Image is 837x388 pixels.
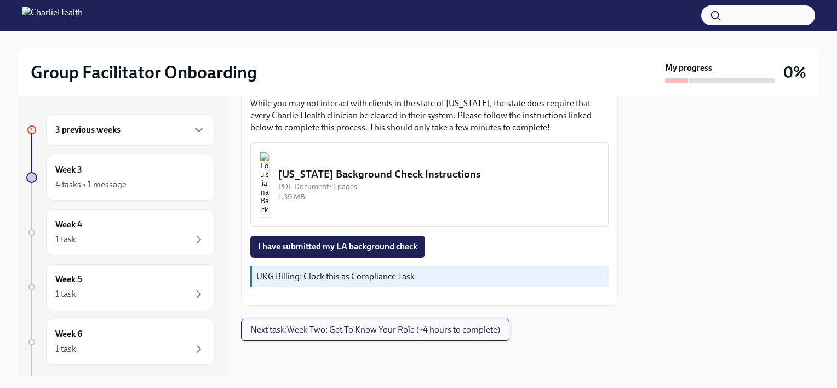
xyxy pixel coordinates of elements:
div: 3 previous weeks [46,114,215,146]
div: 1 task [55,233,76,246]
p: UKG Billing: Clock this as Compliance Task [256,271,604,283]
span: I have submitted my LA background check [258,241,417,252]
button: I have submitted my LA background check [250,236,425,258]
p: While you may not interact with clients in the state of [US_STATE], the state does require that e... [250,98,609,134]
h6: Week 5 [55,273,82,286]
div: 4 tasks • 1 message [55,179,127,191]
h6: Week 3 [55,164,82,176]
a: Week 61 task [26,319,215,365]
button: Next task:Week Two: Get To Know Your Role (~4 hours to complete) [241,319,509,341]
span: Next task : Week Two: Get To Know Your Role (~4 hours to complete) [250,324,500,335]
img: Louisiana Background Check Instructions [260,152,270,218]
span: Experience ends [46,374,135,385]
a: Week 41 task [26,209,215,255]
h6: Week 4 [55,219,82,231]
button: [US_STATE] Background Check InstructionsPDF Document•3 pages1.39 MB [250,142,609,227]
h6: 3 previous weeks [55,124,121,136]
strong: My progress [665,62,712,74]
h2: Group Facilitator Onboarding [31,61,257,83]
div: 1 task [55,343,76,355]
div: [US_STATE] Background Check Instructions [278,167,599,181]
div: 1.39 MB [278,192,599,202]
div: PDF Document • 3 pages [278,181,599,192]
h3: 0% [783,62,806,82]
strong: [DATE] [107,374,135,385]
a: Week 51 task [26,264,215,310]
img: CharlieHealth [22,7,83,24]
a: Week 34 tasks • 1 message [26,155,215,201]
div: 1 task [55,288,76,300]
h6: Week 6 [55,328,82,340]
